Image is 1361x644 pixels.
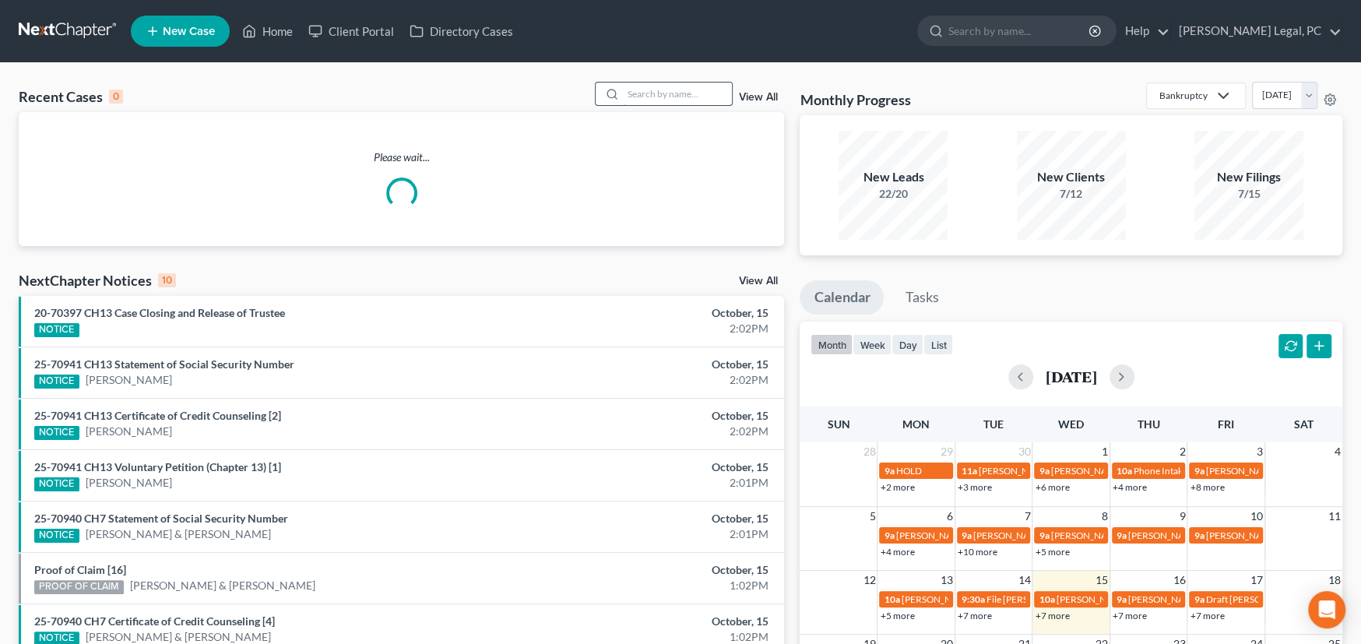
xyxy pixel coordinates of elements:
a: Proof of Claim [16] [34,563,126,576]
a: +5 more [1035,546,1069,558]
a: View All [739,92,778,103]
span: Sun [828,417,850,431]
a: Calendar [800,280,884,315]
a: 25-70940 CH7 Statement of Social Security Number [34,512,288,525]
div: New Filings [1194,168,1303,186]
div: 2:01PM [534,475,768,491]
span: 30 [1016,442,1032,461]
a: Help [1117,17,1169,45]
div: NOTICE [34,477,79,491]
span: 9a [1117,593,1127,605]
div: 10 [158,273,176,287]
p: Please wait... [19,150,784,165]
span: 14 [1016,571,1032,589]
a: +10 more [958,546,997,558]
a: +7 more [958,610,992,621]
span: 9a [884,465,894,477]
a: [PERSON_NAME] [86,424,172,439]
div: Bankruptcy [1159,89,1208,102]
span: Mon [902,417,930,431]
span: 10a [1039,593,1054,605]
span: 9:30a [962,593,985,605]
div: 1:02PM [534,578,768,593]
span: 9a [1194,593,1204,605]
span: [PERSON_NAME] OUT [1205,530,1299,541]
div: October, 15 [534,511,768,526]
div: October, 15 [534,305,768,321]
button: month [811,334,853,355]
div: PROOF OF CLAIM [34,580,124,594]
a: [PERSON_NAME] Legal, PC [1171,17,1342,45]
div: 2:02PM [534,424,768,439]
span: 12 [861,571,877,589]
span: 9a [962,530,972,541]
span: Thu [1138,417,1160,431]
span: 9a [1117,530,1127,541]
div: NextChapter Notices [19,271,176,290]
span: 4 [1333,442,1342,461]
span: 16 [1171,571,1187,589]
div: 0 [109,90,123,104]
div: Recent Cases [19,87,123,106]
span: 6 [945,507,955,526]
span: 9a [1194,530,1204,541]
a: 25-70940 CH7 Certificate of Credit Counseling [4] [34,614,275,628]
span: [PERSON_NAME] OUT [895,530,990,541]
a: [PERSON_NAME] [86,475,172,491]
a: +2 more [880,481,914,493]
span: 9a [1194,465,1204,477]
span: 1 [1100,442,1110,461]
span: 3 [1255,442,1264,461]
span: Fri [1218,417,1234,431]
a: +5 more [880,610,914,621]
input: Search by name... [948,16,1091,45]
a: View All [739,276,778,287]
span: 18 [1327,571,1342,589]
a: +4 more [880,546,914,558]
div: Open Intercom Messenger [1308,591,1345,628]
a: Directory Cases [402,17,521,45]
a: [PERSON_NAME] & [PERSON_NAME] [86,526,271,542]
div: 7/12 [1017,186,1126,202]
div: NOTICE [34,426,79,440]
div: 2:01PM [534,526,768,542]
a: +7 more [1190,610,1224,621]
a: +8 more [1190,481,1224,493]
a: 20-70397 CH13 Case Closing and Release of Trustee [34,306,285,319]
button: day [892,334,923,355]
span: 29 [939,442,955,461]
h3: Monthly Progress [800,90,910,109]
a: Client Portal [301,17,402,45]
span: 17 [1249,571,1264,589]
div: 7/15 [1194,186,1303,202]
span: [PERSON_NAME] OUT [973,530,1067,541]
span: 7 [1022,507,1032,526]
div: October, 15 [534,408,768,424]
a: 25-70941 CH13 Certificate of Credit Counseling [2] [34,409,281,422]
span: 10a [1117,465,1132,477]
span: [PERSON_NAME] [PHONE_NUMBER], [EMAIL_ADDRESS][DOMAIN_NAME], [STREET_ADDRESS] [901,593,1306,605]
span: [PERSON_NAME] - restitution review (WCGDC) [1128,593,1323,605]
div: October, 15 [534,562,768,578]
span: 2 [1177,442,1187,461]
span: HOLD [895,465,921,477]
span: 10a [884,593,899,605]
a: +7 more [1113,610,1147,621]
div: October, 15 [534,459,768,475]
div: NOTICE [34,529,79,543]
a: +7 more [1035,610,1069,621]
span: 9a [1039,530,1049,541]
a: +3 more [958,481,992,493]
a: Tasks [891,280,952,315]
span: 28 [861,442,877,461]
button: list [923,334,953,355]
span: 5 [867,507,877,526]
span: File [PERSON_NAME]---Need Plans on [PERSON_NAME] and [PERSON_NAME] [986,593,1310,605]
span: Wed [1058,417,1084,431]
div: October, 15 [534,357,768,372]
div: New Leads [839,168,948,186]
button: week [853,334,892,355]
span: [PERSON_NAME] - file answer to MFR [1050,465,1205,477]
span: Tue [983,417,1004,431]
span: [PERSON_NAME] OUT [1128,530,1222,541]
